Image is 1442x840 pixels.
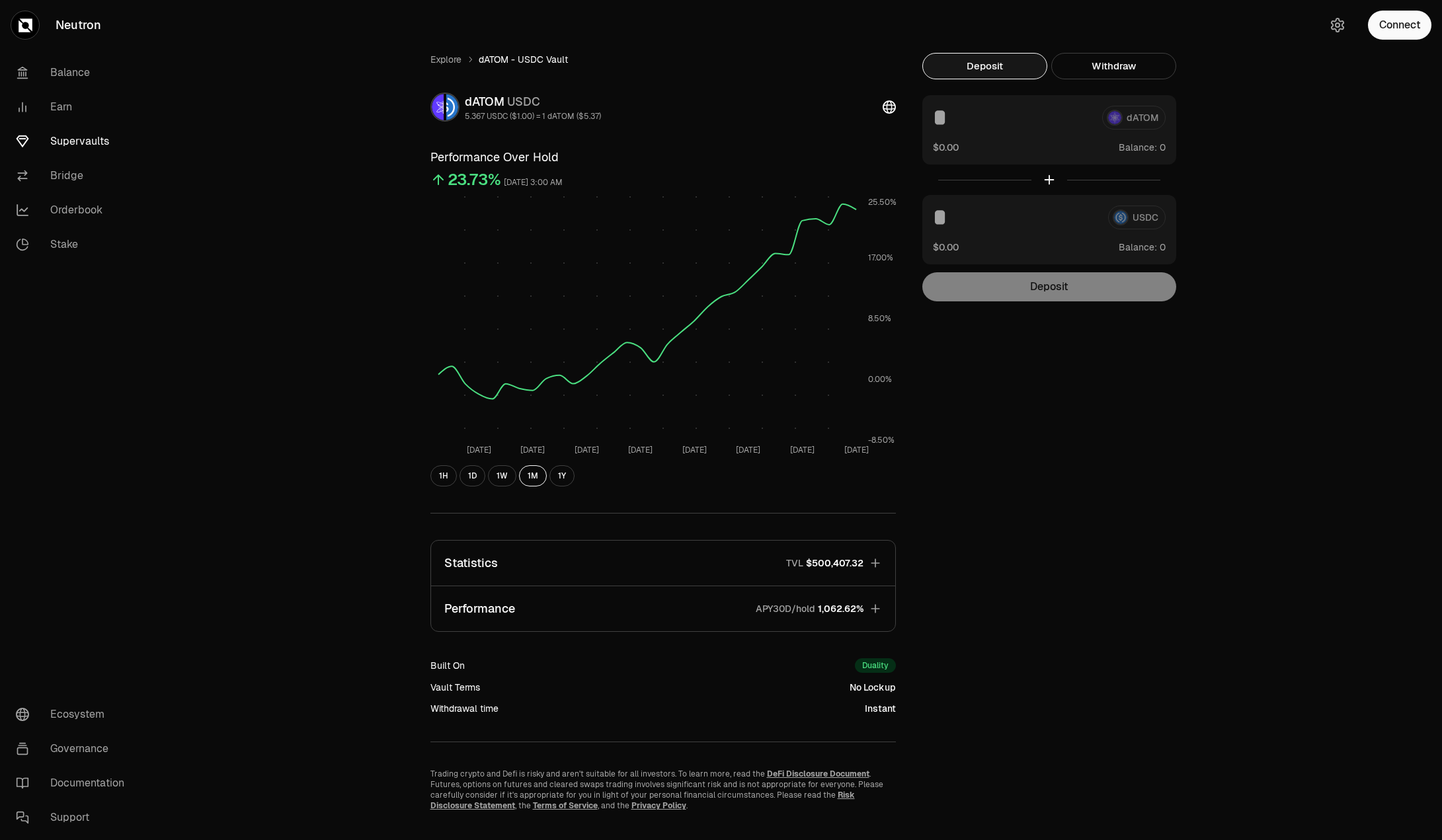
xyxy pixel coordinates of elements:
[448,169,501,190] div: 23.73%
[460,465,485,486] button: 1D
[789,445,814,455] tspan: [DATE]
[5,193,143,227] a: Orderbook
[5,90,143,124] a: Earn
[466,445,491,455] tspan: [DATE]
[922,53,1047,79] button: Deposit
[431,541,895,586] button: StatisticsTVL$500,407.32
[5,732,143,766] a: Governance
[1119,241,1157,254] span: Balance:
[865,702,896,715] div: Instant
[850,681,896,694] div: No Lockup
[806,556,863,570] span: $500,407.32
[855,658,896,673] div: Duality
[430,769,896,779] p: Trading crypto and Defi is risky and aren't suitable for all investors. To learn more, read the .
[432,94,444,120] img: dATOM Logo
[507,94,540,109] span: USDC
[1051,53,1176,79] button: Withdraw
[682,445,706,455] tspan: [DATE]
[430,790,855,811] a: Risk Disclosure Statement
[1119,141,1157,154] span: Balance:
[533,800,598,811] a: Terms of Service
[430,659,465,672] div: Built On
[933,240,959,254] button: $0.00
[430,702,499,715] div: Withdrawal time
[574,445,598,455] tspan: [DATE]
[933,140,959,154] button: $0.00
[479,53,568,66] span: dATOM - USDC Vault
[868,374,892,385] tspan: 0.00%
[868,313,891,324] tspan: 8.50%
[430,53,896,66] nav: breadcrumb
[5,697,143,732] a: Ecosystem
[465,93,601,111] div: dATOM
[786,556,803,570] p: TVL
[5,159,143,193] a: Bridge
[868,435,895,445] tspan: -8.50%
[844,445,868,455] tspan: [DATE]
[736,445,760,455] tspan: [DATE]
[519,465,547,486] button: 1M
[430,681,480,694] div: Vault Terms
[767,769,869,779] a: DeFi Disclosure Document
[5,124,143,159] a: Supervaults
[818,602,863,615] span: 1,062.62%
[430,465,457,486] button: 1H
[444,599,515,618] p: Performance
[5,800,143,835] a: Support
[628,445,653,455] tspan: [DATE]
[549,465,575,486] button: 1Y
[756,602,815,615] p: APY30D/hold
[1368,11,1431,40] button: Connect
[465,111,601,122] div: 5.367 USDC ($1.00) = 1 dATOM ($5.37)
[5,56,143,90] a: Balance
[444,554,498,572] p: Statistics
[430,148,896,167] h3: Performance Over Hold
[5,227,143,262] a: Stake
[520,445,545,455] tspan: [DATE]
[430,53,461,66] a: Explore
[631,800,686,811] a: Privacy Policy
[446,94,458,120] img: USDC Logo
[868,252,893,263] tspan: 17.00%
[431,586,895,631] button: PerformanceAPY30D/hold1,062.62%
[868,197,897,208] tspan: 25.50%
[430,779,896,811] p: Futures, options on futures and cleared swaps trading involves significant risk and is not approp...
[488,465,516,486] button: 1W
[504,175,563,190] div: [DATE] 3:00 AM
[5,766,143,800] a: Documentation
